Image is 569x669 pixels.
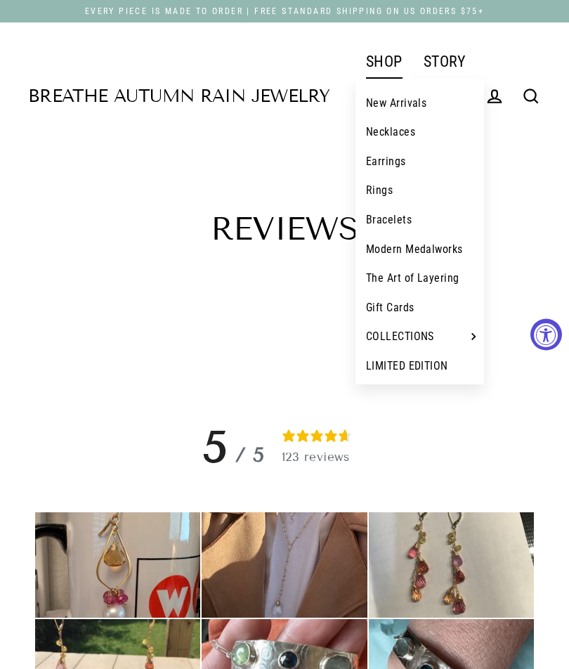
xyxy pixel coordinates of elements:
a: The Art of Layering [355,264,484,293]
img: These are simply gorgeous. I love everything about them. I especially love the leverbacks, becaus... [35,512,200,618]
a: New Arrivals [355,89,484,118]
a: Gift Cards [355,293,484,323]
a: Necklaces [355,117,484,147]
img: Everything is packaged so beautifully and with such great care that even the unboxing experience ... [202,512,367,618]
div: Average rating is 5 stars [203,421,265,474]
h1: Reviews [96,213,473,245]
div: / 5 [235,443,265,467]
a: COLLECTIONS [355,322,484,351]
a: Modern Medalworks [355,235,484,264]
a: Bracelets [355,205,484,235]
a: Breathe Autumn Rain Jewelry [28,88,329,105]
div: 123 reviews [282,450,366,465]
a: LIMITED EDITION [355,351,484,381]
a: STORY [413,44,476,79]
a: Earrings [355,147,484,176]
button: Accessibility Widget, click to open [530,319,562,351]
a: SHOP [355,44,413,79]
div: 5 [203,421,228,474]
a: Rings [355,176,484,205]
img: These padparadscha earrings just arrived, and they are exactly as shown and described - beautiful... [369,512,534,618]
div: Primary [329,44,476,149]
